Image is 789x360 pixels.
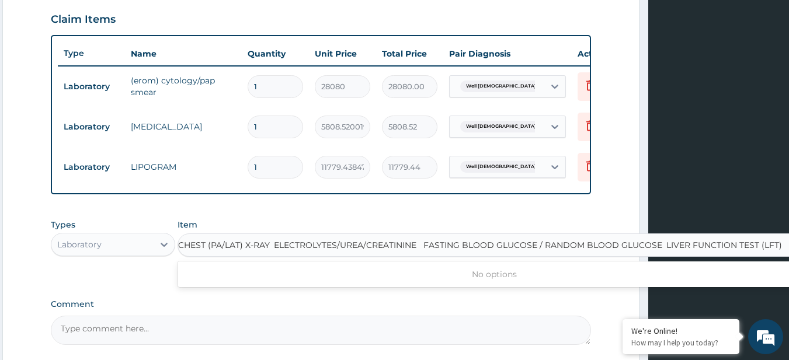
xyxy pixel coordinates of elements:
[178,219,197,230] label: Item
[631,338,731,348] p: How may I help you today?
[443,42,572,65] th: Pair Diagnosis
[58,76,125,97] td: Laboratory
[309,42,376,65] th: Unit Price
[125,155,242,179] td: LIPOGRAM
[572,42,630,65] th: Actions
[61,65,196,81] div: Chat with us now
[22,58,47,88] img: d_794563401_company_1708531726252_794563401
[58,156,125,178] td: Laboratory
[51,299,592,309] label: Comment
[460,81,555,92] span: Well [DEMOGRAPHIC_DATA] adult
[460,121,555,132] span: Well [DEMOGRAPHIC_DATA] adult
[6,237,223,278] textarea: Type your message and hit 'Enter'
[125,115,242,138] td: [MEDICAL_DATA]
[460,161,555,173] span: Well [DEMOGRAPHIC_DATA] adult
[51,13,116,26] h3: Claim Items
[242,42,309,65] th: Quantity
[58,116,125,138] td: Laboratory
[125,69,242,104] td: (erom) cytology/pap smear
[125,42,242,65] th: Name
[631,326,731,336] div: We're Online!
[57,239,102,250] div: Laboratory
[376,42,443,65] th: Total Price
[192,6,220,34] div: Minimize live chat window
[51,220,75,230] label: Types
[58,43,125,64] th: Type
[68,106,161,224] span: We're online!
